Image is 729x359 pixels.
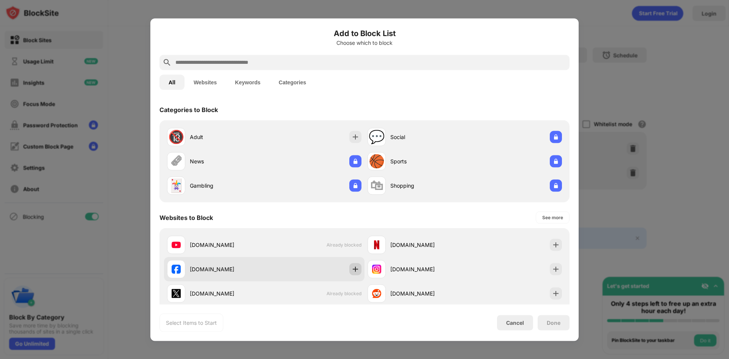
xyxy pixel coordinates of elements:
[163,58,172,67] img: search.svg
[547,319,560,326] div: Done
[390,265,465,273] div: [DOMAIN_NAME]
[390,133,465,141] div: Social
[372,240,381,249] img: favicons
[506,319,524,326] div: Cancel
[190,133,264,141] div: Adult
[390,182,465,190] div: Shopping
[190,289,264,297] div: [DOMAIN_NAME]
[168,129,184,145] div: 🔞
[390,157,465,165] div: Sports
[390,289,465,297] div: [DOMAIN_NAME]
[390,241,465,249] div: [DOMAIN_NAME]
[327,291,361,296] span: Already blocked
[172,240,181,249] img: favicons
[226,74,270,90] button: Keywords
[170,153,183,169] div: 🗞
[172,289,181,298] img: favicons
[370,178,383,193] div: 🛍
[159,106,218,113] div: Categories to Block
[270,74,315,90] button: Categories
[159,74,185,90] button: All
[159,40,570,46] div: Choose which to block
[327,242,361,248] span: Already blocked
[542,214,563,221] div: See more
[159,214,213,221] div: Websites to Block
[168,178,184,193] div: 🃏
[185,74,226,90] button: Websites
[369,129,385,145] div: 💬
[159,27,570,39] h6: Add to Block List
[190,157,264,165] div: News
[190,265,264,273] div: [DOMAIN_NAME]
[190,241,264,249] div: [DOMAIN_NAME]
[372,264,381,274] img: favicons
[372,289,381,298] img: favicons
[166,319,217,326] div: Select Items to Start
[190,182,264,190] div: Gambling
[369,153,385,169] div: 🏀
[172,264,181,274] img: favicons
